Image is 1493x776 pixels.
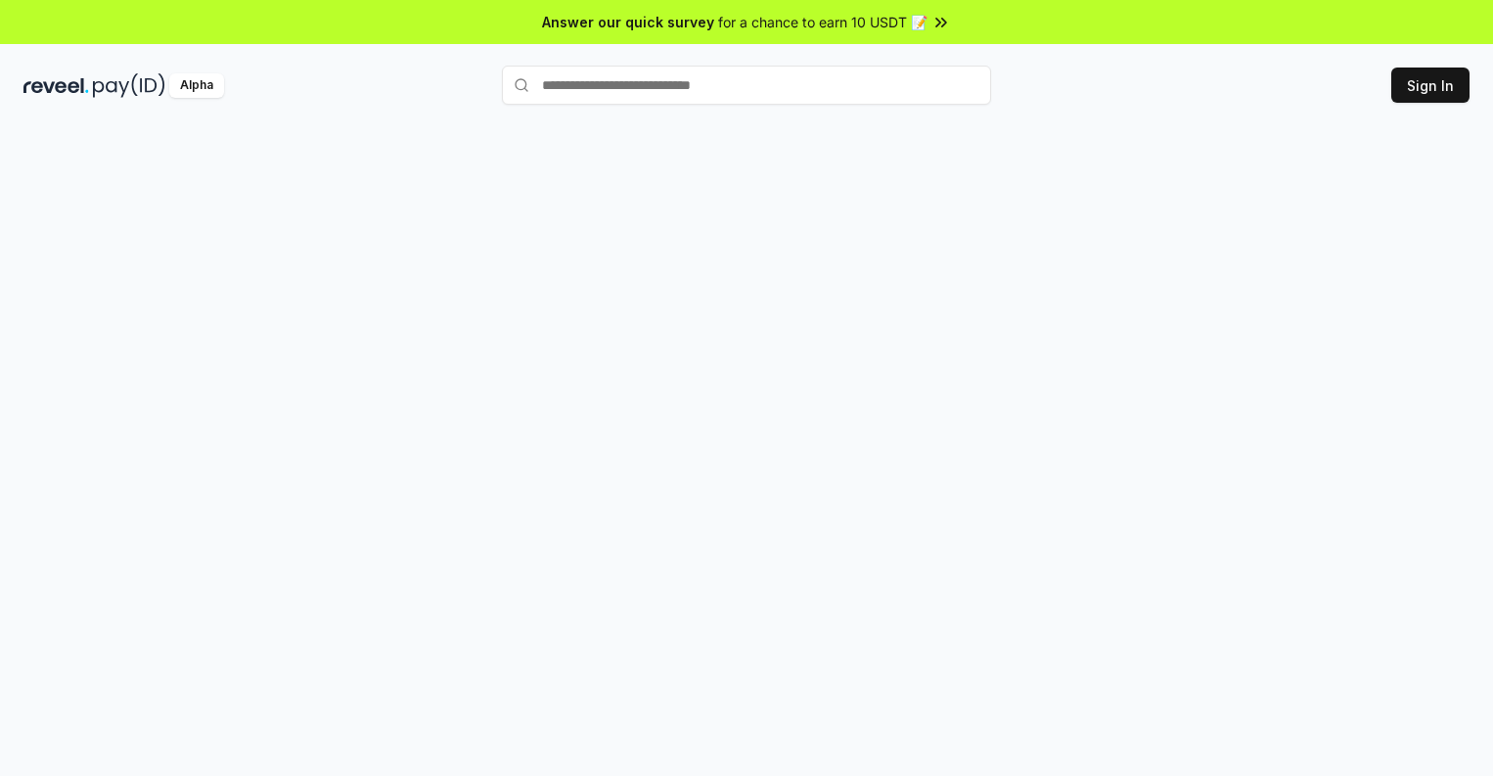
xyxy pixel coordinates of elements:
[718,12,927,32] span: for a chance to earn 10 USDT 📝
[93,73,165,98] img: pay_id
[542,12,714,32] span: Answer our quick survey
[23,73,89,98] img: reveel_dark
[169,73,224,98] div: Alpha
[1391,68,1470,103] button: Sign In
